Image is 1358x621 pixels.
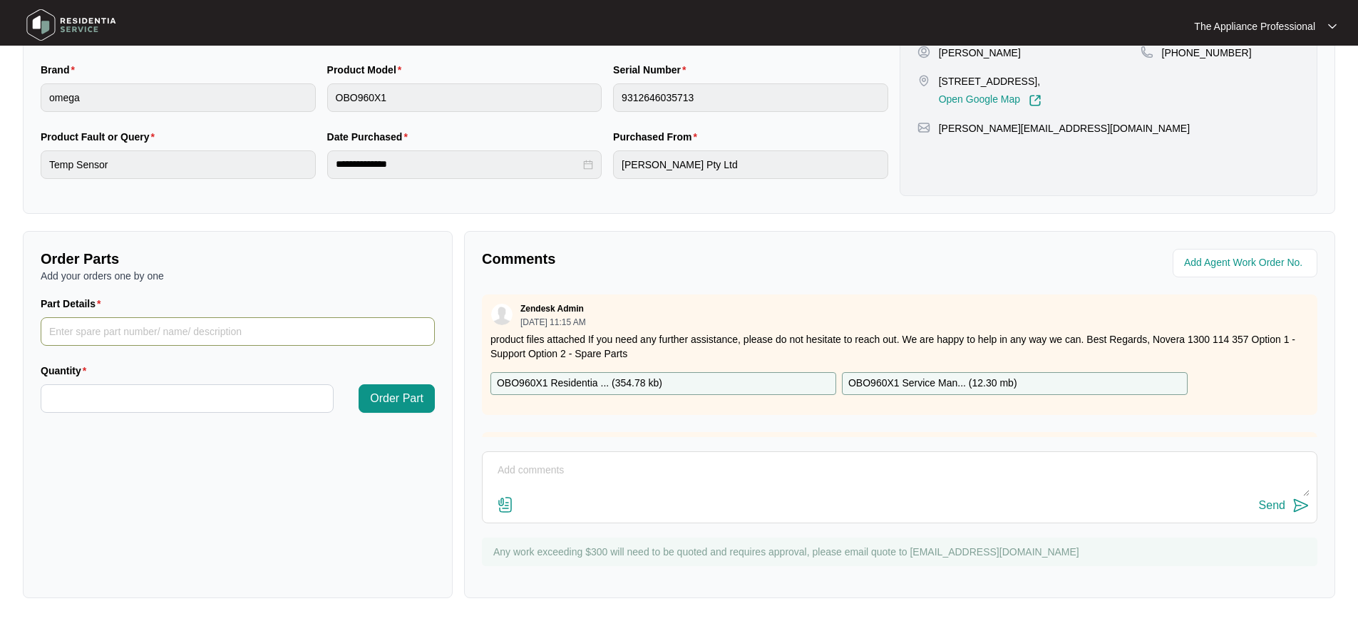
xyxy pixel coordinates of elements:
[482,249,890,269] p: Comments
[493,545,1310,559] p: Any work exceeding $300 will need to be quoted and requires approval, please email quote to [EMAI...
[1162,46,1252,60] p: [PHONE_NUMBER]
[613,83,888,112] input: Serial Number
[848,376,1017,391] p: OBO960X1 Service Man... ( 12.30 mb )
[613,63,691,77] label: Serial Number
[327,63,408,77] label: Product Model
[336,157,581,172] input: Date Purchased
[370,390,423,407] span: Order Part
[41,130,160,144] label: Product Fault or Query
[359,384,435,413] button: Order Part
[491,304,513,325] img: user.svg
[41,297,107,311] label: Part Details
[1184,255,1309,272] input: Add Agent Work Order No.
[41,83,316,112] input: Brand
[917,74,930,87] img: map-pin
[1194,19,1315,34] p: The Appliance Professional
[21,4,121,46] img: residentia service logo
[41,385,333,412] input: Quantity
[327,83,602,112] input: Product Model
[1292,497,1310,514] img: send-icon.svg
[41,249,435,269] p: Order Parts
[1328,23,1337,30] img: dropdown arrow
[520,303,584,314] p: Zendesk Admin
[939,121,1190,135] p: [PERSON_NAME][EMAIL_ADDRESS][DOMAIN_NAME]
[327,130,413,144] label: Date Purchased
[1141,46,1153,58] img: map-pin
[497,376,662,391] p: OBO960X1 Residentia ... ( 354.78 kb )
[41,63,81,77] label: Brand
[917,46,930,58] img: user-pin
[41,364,92,378] label: Quantity
[497,496,514,513] img: file-attachment-doc.svg
[41,150,316,179] input: Product Fault or Query
[490,332,1309,361] p: product files attached If you need any further assistance, please do not hesitate to reach out. W...
[41,269,435,283] p: Add your orders one by one
[613,150,888,179] input: Purchased From
[520,318,586,327] p: [DATE] 11:15 AM
[41,317,435,346] input: Part Details
[1029,94,1041,107] img: Link-External
[939,46,1021,60] p: [PERSON_NAME]
[939,94,1041,107] a: Open Google Map
[939,74,1041,88] p: [STREET_ADDRESS],
[613,130,703,144] label: Purchased From
[1259,499,1285,512] div: Send
[917,121,930,134] img: map-pin
[1259,496,1310,515] button: Send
